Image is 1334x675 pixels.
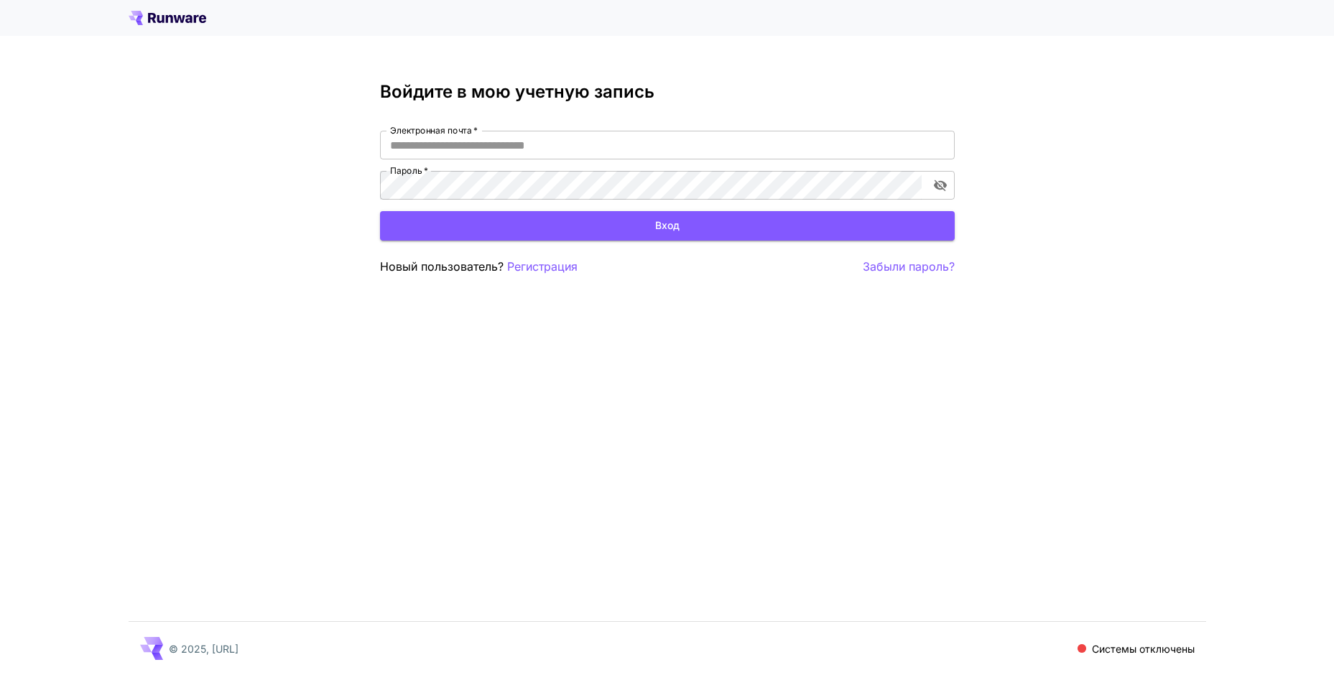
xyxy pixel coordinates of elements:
[390,125,471,136] ya-tr-span: Электронная почта
[1092,643,1195,655] ya-tr-span: Системы отключены
[863,259,955,274] ya-tr-span: Забыли пароль?
[927,172,953,198] button: переключить видимость пароля
[655,217,680,235] ya-tr-span: Вход
[507,258,578,276] button: Регистрация
[380,259,504,274] ya-tr-span: Новый пользователь?
[380,81,654,102] ya-tr-span: Войдите в мою учетную запись
[863,258,955,276] button: Забыли пароль?
[169,643,238,655] ya-tr-span: © 2025, [URL]
[390,165,422,176] ya-tr-span: Пароль
[507,259,578,274] ya-tr-span: Регистрация
[380,211,955,241] button: Вход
